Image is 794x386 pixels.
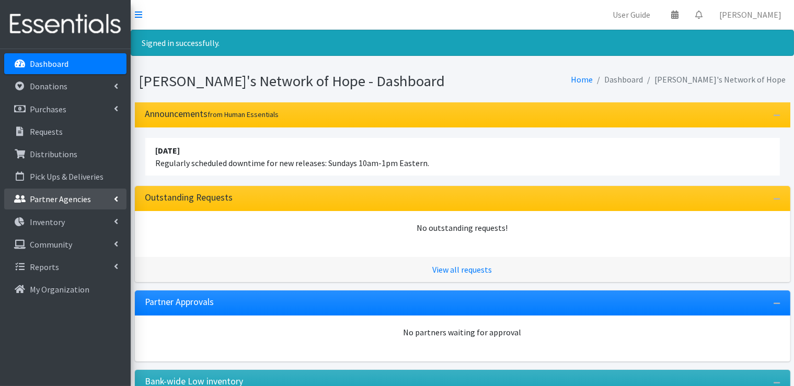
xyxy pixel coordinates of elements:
a: Home [571,74,593,85]
div: Signed in successfully. [131,30,794,56]
p: Purchases [30,104,66,114]
p: My Organization [30,284,89,295]
div: No outstanding requests! [145,221,780,234]
a: Requests [4,121,126,142]
a: Purchases [4,99,126,120]
a: [PERSON_NAME] [711,4,790,25]
a: Pick Ups & Deliveries [4,166,126,187]
li: [PERSON_NAME]'s Network of Hope [643,72,786,87]
a: Inventory [4,212,126,232]
h3: Announcements [145,109,279,120]
p: Donations [30,81,67,91]
p: Community [30,239,72,250]
p: Distributions [30,149,77,159]
h1: [PERSON_NAME]'s Network of Hope - Dashboard [139,72,459,90]
li: Dashboard [593,72,643,87]
img: HumanEssentials [4,7,126,42]
a: My Organization [4,279,126,300]
a: Dashboard [4,53,126,74]
a: Community [4,234,126,255]
li: Regularly scheduled downtime for new releases: Sundays 10am-1pm Eastern. [145,138,780,176]
a: Distributions [4,144,126,165]
p: Inventory [30,217,65,227]
small: from Human Essentials [208,110,279,119]
p: Dashboard [30,59,68,69]
p: Partner Agencies [30,194,91,204]
p: Reports [30,262,59,272]
h3: Outstanding Requests [145,192,233,203]
a: Reports [4,256,126,277]
strong: [DATE] [156,145,180,156]
p: Requests [30,126,63,137]
a: Partner Agencies [4,189,126,209]
h3: Partner Approvals [145,297,214,308]
a: View all requests [433,264,492,275]
div: No partners waiting for approval [145,326,780,338]
a: User Guide [604,4,659,25]
a: Donations [4,76,126,97]
p: Pick Ups & Deliveries [30,171,103,182]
